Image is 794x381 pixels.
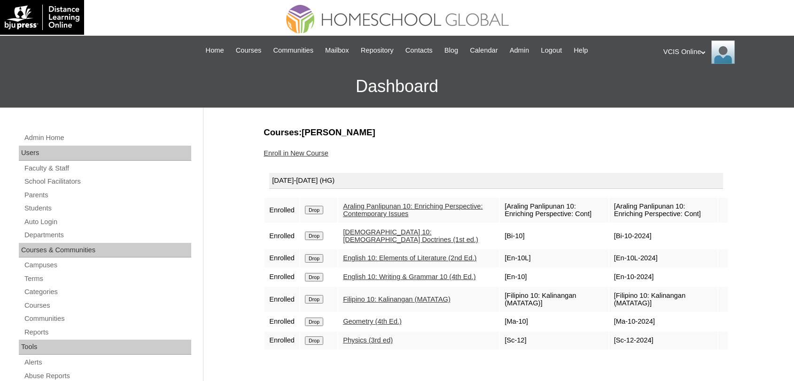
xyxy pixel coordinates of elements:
[609,313,718,331] td: [Ma-10-2024]
[356,45,398,56] a: Repository
[23,163,191,174] a: Faculty & Staff
[23,132,191,144] a: Admin Home
[206,45,224,56] span: Home
[609,332,718,350] td: [Sc-12-2024]
[569,45,592,56] a: Help
[23,202,191,214] a: Students
[305,336,323,345] input: Drop
[609,224,718,249] td: [Bi-10-2024]
[5,5,79,30] img: logo-white.png
[19,340,191,355] div: Tools
[305,254,323,263] input: Drop
[265,268,299,286] td: Enrolled
[320,45,354,56] a: Mailbox
[5,65,789,108] h3: Dashboard
[19,146,191,161] div: Users
[23,259,191,271] a: Campuses
[500,313,608,331] td: [Ma-10]
[269,173,723,189] div: [DATE]-[DATE] (HG)
[609,287,718,312] td: [Filipino 10: Kalinangan (MATATAG)]
[265,249,299,267] td: Enrolled
[361,45,394,56] span: Repository
[23,273,191,285] a: Terms
[500,268,608,286] td: [En-10]
[440,45,463,56] a: Blog
[500,224,608,249] td: [Bi-10]
[305,206,323,214] input: Drop
[19,243,191,258] div: Courses & Communities
[343,228,478,244] a: [DEMOGRAPHIC_DATA] 10: [DEMOGRAPHIC_DATA] Doctrines (1st ed.)
[265,313,299,331] td: Enrolled
[405,45,433,56] span: Contacts
[23,286,191,298] a: Categories
[470,45,498,56] span: Calendar
[231,45,266,56] a: Courses
[265,224,299,249] td: Enrolled
[500,198,608,223] td: [Araling Panlipunan 10: Enriching Perspective: Cont]
[500,332,608,350] td: [Sc-12]
[343,295,451,303] a: Filipino 10: Kalinangan (MATATAG)
[609,249,718,267] td: [En-10L-2024]
[23,313,191,325] a: Communities
[305,273,323,281] input: Drop
[265,332,299,350] td: Enrolled
[23,357,191,368] a: Alerts
[236,45,262,56] span: Courses
[268,45,318,56] a: Communities
[343,254,476,262] a: English 10: Elements of Literature (2nd Ed.)
[574,45,588,56] span: Help
[505,45,534,56] a: Admin
[201,45,229,56] a: Home
[343,273,475,280] a: English 10: Writing & Grammar 10 (4th Ed.)
[23,229,191,241] a: Departments
[401,45,437,56] a: Contacts
[23,216,191,228] a: Auto Login
[663,40,785,64] div: VCIS Online
[23,300,191,311] a: Courses
[325,45,349,56] span: Mailbox
[343,202,483,218] a: Araling Panlipunan 10: Enriching Perspective: Contemporary Issues
[536,45,567,56] a: Logout
[264,149,328,157] a: Enroll in New Course
[343,318,402,325] a: Geometry (4th Ed.)
[305,318,323,326] input: Drop
[265,198,299,223] td: Enrolled
[265,287,299,312] td: Enrolled
[609,268,718,286] td: [En-10-2024]
[343,336,393,344] a: Physics (3rd ed)
[264,126,729,139] h3: Courses:[PERSON_NAME]
[23,327,191,338] a: Reports
[23,189,191,201] a: Parents
[23,176,191,187] a: School Facilitators
[444,45,458,56] span: Blog
[500,287,608,312] td: [Filipino 10: Kalinangan (MATATAG)]
[465,45,502,56] a: Calendar
[541,45,562,56] span: Logout
[609,198,718,223] td: [Araling Panlipunan 10: Enriching Perspective: Cont]
[510,45,529,56] span: Admin
[273,45,313,56] span: Communities
[305,295,323,303] input: Drop
[711,40,735,64] img: VCIS Online Admin
[500,249,608,267] td: [En-10L]
[305,232,323,240] input: Drop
